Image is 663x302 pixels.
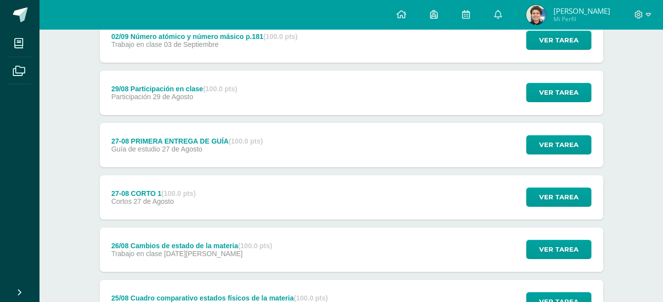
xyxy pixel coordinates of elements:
[539,188,579,206] span: Ver tarea
[111,85,237,93] div: 29/08 Participación en clase
[539,83,579,102] span: Ver tarea
[526,31,591,50] button: Ver tarea
[111,189,195,197] div: 27-08 CORTO 1
[264,33,298,40] strong: (100.0 pts)
[161,189,195,197] strong: (100.0 pts)
[539,31,579,49] span: Ver tarea
[539,240,579,259] span: Ver tarea
[526,5,546,25] img: 8b54395d0a965ce839b636f663ee1b4e.png
[539,136,579,154] span: Ver tarea
[153,93,193,101] span: 29 de Agosto
[229,137,263,145] strong: (100.0 pts)
[294,294,328,302] strong: (100.0 pts)
[111,250,162,258] span: Trabajo en clase
[164,40,219,48] span: 03 de Septiembre
[111,33,297,40] div: 02/09 Número atómico y número másico p.181
[111,242,272,250] div: 26/08 Cambios de estado de la materia
[526,188,591,207] button: Ver tarea
[238,242,272,250] strong: (100.0 pts)
[111,93,151,101] span: Participación
[111,145,160,153] span: Guía de estudio
[111,294,328,302] div: 25/08 Cuadro comparativo estados físicos de la materia
[553,15,610,23] span: Mi Perfil
[162,145,202,153] span: 27 de Agosto
[203,85,237,93] strong: (100.0 pts)
[111,197,131,205] span: Cortos
[111,137,263,145] div: 27-08 PRIMERA ENTREGA DE GUÍA
[526,83,591,102] button: Ver tarea
[526,240,591,259] button: Ver tarea
[526,135,591,154] button: Ver tarea
[164,250,242,258] span: [DATE][PERSON_NAME]
[553,6,610,16] span: [PERSON_NAME]
[111,40,162,48] span: Trabajo en clase
[134,197,174,205] span: 27 de Agosto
